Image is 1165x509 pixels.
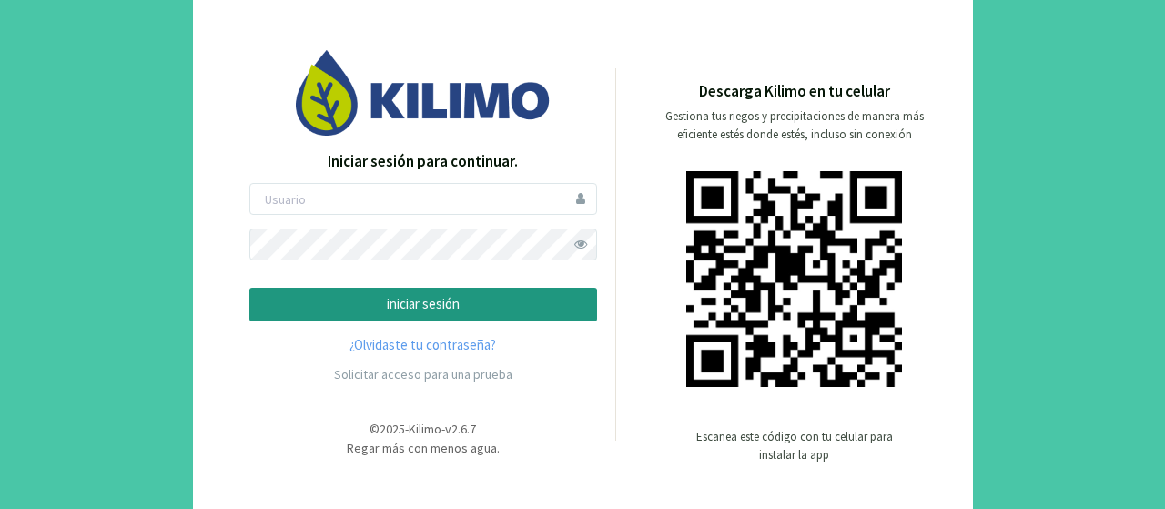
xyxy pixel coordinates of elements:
p: iniciar sesión [265,294,582,315]
img: qr code [686,171,902,387]
p: Descarga Kilimo en tu celular [699,80,890,104]
button: iniciar sesión [249,288,597,321]
span: © [370,421,380,437]
input: Usuario [249,183,597,215]
span: Regar más con menos agua. [347,440,500,456]
img: Image [296,50,551,135]
span: Kilimo [409,421,441,437]
a: ¿Olvidaste tu contraseña? [249,335,597,356]
a: Solicitar acceso para una prueba [334,366,512,382]
p: Gestiona tus riegos y precipitaciones de manera más eficiente estés donde estés, incluso sin cone... [654,107,935,144]
span: v2.6.7 [445,421,476,437]
span: - [405,421,409,437]
p: Escanea este código con tu celular para instalar la app [694,428,895,464]
p: Iniciar sesión para continuar. [249,150,597,174]
span: - [441,421,445,437]
span: 2025 [380,421,405,437]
